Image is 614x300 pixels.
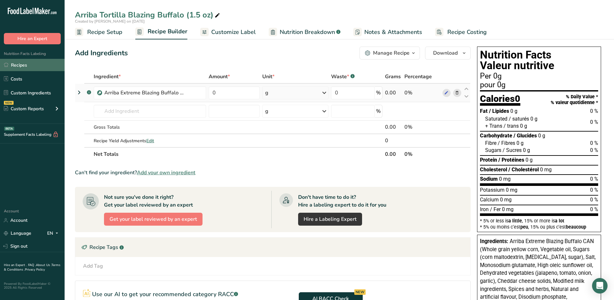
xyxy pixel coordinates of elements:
th: 0.00 [384,147,403,161]
div: Recipe Tags [75,238,470,257]
button: Manage Recipe [359,47,420,59]
span: 0 % [590,176,598,182]
span: 0 g [516,140,524,146]
span: / Glucides [514,133,537,139]
span: Notes & Attachments [364,28,422,37]
span: Saturated [485,116,507,122]
div: 0% [404,89,440,97]
div: Custom Reports [4,105,44,112]
div: 0.00 [385,89,402,97]
span: Recipe Builder [148,27,187,36]
a: Nutrition Breakdown [269,25,340,39]
span: Nutrition Breakdown [280,28,335,37]
a: Hire an Expert . [4,263,27,267]
div: pour 0g [480,81,598,89]
span: 0 % [590,187,598,193]
span: Potassium [480,187,505,193]
div: Arriba Tortilla Blazing Buffalo (1.5 oz) [75,9,221,21]
span: 0 mg [500,197,512,203]
span: / trans [504,123,519,129]
div: Recipe Yield Adjustments [94,137,206,144]
div: Add Tag [83,262,103,270]
a: FAQ . [28,263,36,267]
div: 0% [404,123,440,131]
span: Protein [480,157,497,163]
div: EN [47,230,61,237]
div: Don't have time to do it? Hire a labeling expert to do it for you [298,193,386,209]
a: Customize Label [200,25,256,39]
span: Sodium [480,176,498,182]
div: NEW [4,101,14,105]
span: 0 % [590,119,598,125]
div: Add Ingredients [75,48,128,59]
div: Calories [480,94,520,106]
a: Language [4,228,31,239]
span: Sugars [485,147,501,153]
span: 0 % [590,197,598,203]
div: Can't find your ingredient? [75,169,471,177]
span: Percentage [404,73,432,80]
span: Download [433,49,458,57]
span: Customize Label [211,28,256,37]
span: 0 mg [499,176,511,182]
span: 0 mg [506,187,517,193]
span: Amount [209,73,230,80]
span: 0 % [590,108,598,114]
span: 0 % [590,140,598,146]
div: NEW [354,289,366,295]
span: Add your own ingredient [137,169,195,177]
div: Per 0g [480,72,598,80]
a: Recipe Costing [435,25,487,39]
button: Get your label reviewed by an expert [104,213,203,226]
p: Use our AI to get your recommended category RACC [92,290,238,299]
span: / Protéines [498,157,524,163]
span: / Fer [490,206,501,212]
div: g [265,107,268,115]
span: Fat [480,108,488,114]
div: 0 [385,137,402,145]
button: Hire an Expert [4,33,61,44]
span: / Lipides [489,108,509,114]
span: Cholesterol [480,166,507,173]
div: Powered By FoodLabelMaker © 2025 All Rights Reserved [4,282,61,290]
input: Add Ingredient [94,105,206,118]
div: Not sure you've done it right? Get your label reviewed by an expert [104,193,193,209]
span: Ingredient [94,73,121,80]
span: / Fibres [498,140,515,146]
div: Manage Recipe [373,49,410,57]
a: Terms & Conditions . [4,263,60,272]
span: Edit [146,138,154,144]
span: Recipe Setup [87,28,122,37]
div: * 5% ou moins c’est , 15% ou plus c’est [480,225,598,229]
span: 0 g [523,147,530,153]
span: a little [508,218,522,223]
a: Privacy Policy [25,267,45,272]
span: 0 g [520,123,527,129]
span: beaucoup [566,224,586,230]
span: Fibre [485,140,496,146]
div: BETA [4,127,14,131]
span: 0 g [510,108,517,114]
a: Recipe Setup [75,25,122,39]
span: 0 % [590,206,598,212]
div: Arriba Extreme Blazing Buffalo CAN [104,89,185,97]
a: Notes & Attachments [353,25,422,39]
span: Carbohydrate [480,133,512,139]
span: Created by [PERSON_NAME] on [DATE] [75,19,145,24]
div: g [265,89,268,97]
span: Iron [480,206,489,212]
span: Calcium [480,197,499,203]
span: a lot [555,218,564,223]
span: / Sucres [503,147,522,153]
span: / saturés [509,116,529,122]
a: Recipe Builder [135,24,187,40]
span: / Cholestérol [508,166,539,173]
span: Ingredients: [480,238,508,244]
img: Sub Recipe [97,91,102,95]
span: Unit [262,73,275,80]
span: 0 g [530,116,537,122]
a: About Us . [36,263,51,267]
span: + Trans [485,123,502,129]
section: * 5% or less is , 15% or more is [480,216,598,229]
div: Waste [331,73,355,80]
